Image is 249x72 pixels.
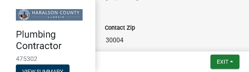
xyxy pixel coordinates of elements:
h4: Plumbing Contractor [16,29,89,52]
button: Exit [210,55,239,69]
span: Exit [217,59,228,65]
label: Contact Zip [105,25,135,31]
img: Haralson County, Georgia [16,9,83,21]
span: 475302 [16,55,83,63]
